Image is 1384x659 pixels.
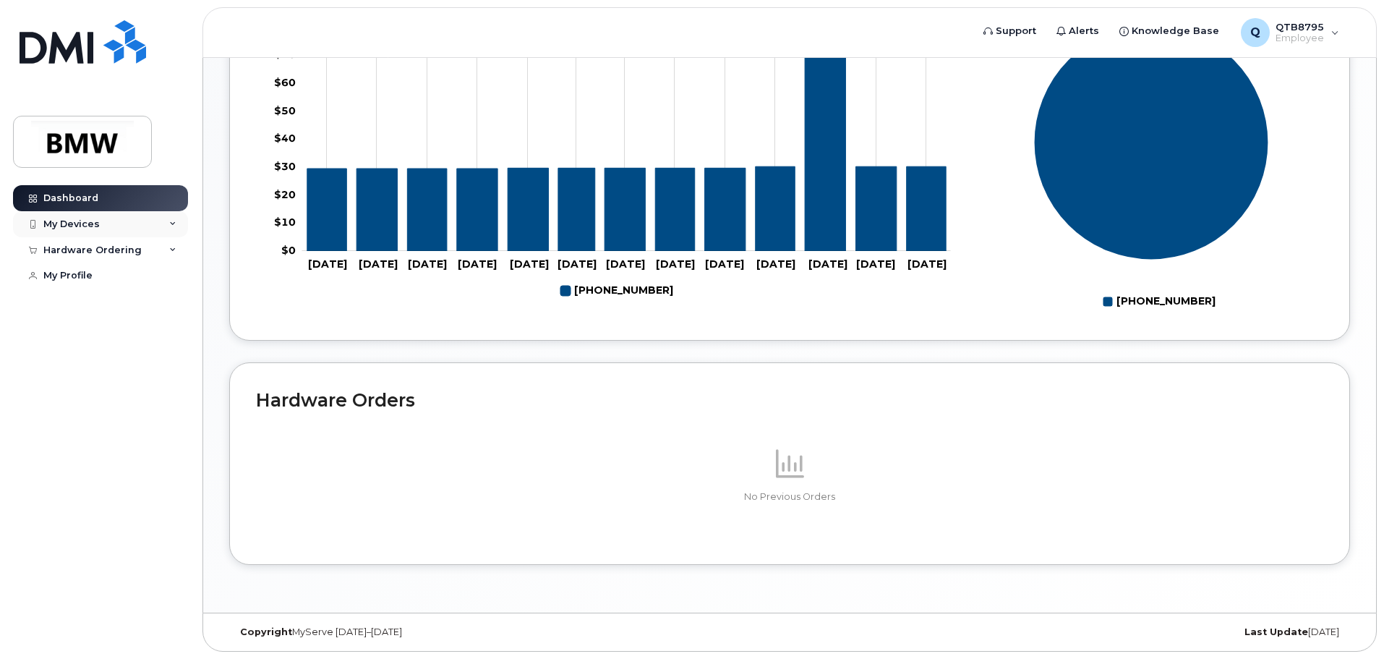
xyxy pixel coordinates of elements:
span: QTB8795 [1276,21,1324,33]
tspan: $60 [274,76,296,89]
tspan: [DATE] [408,258,447,271]
tspan: [DATE] [606,258,645,271]
tspan: [DATE] [656,258,695,271]
div: [DATE] [976,626,1350,638]
g: Legend [1103,289,1216,314]
tspan: $40 [274,132,296,145]
span: Alerts [1069,24,1099,38]
span: Q [1250,24,1260,41]
strong: Last Update [1244,626,1308,637]
g: 864-373-1399 [560,279,673,303]
tspan: $0 [281,244,296,257]
tspan: [DATE] [907,258,947,271]
tspan: [DATE] [510,258,549,271]
tspan: [DATE] [808,258,847,271]
tspan: $50 [274,103,296,116]
div: QTB8795 [1231,18,1349,47]
tspan: [DATE] [856,258,895,271]
a: Knowledge Base [1109,17,1229,46]
a: Alerts [1046,17,1109,46]
tspan: [DATE] [756,258,795,271]
span: Employee [1276,33,1324,44]
tspan: [DATE] [308,258,347,271]
tspan: $70 [274,48,296,61]
span: Knowledge Base [1132,24,1219,38]
g: Chart [1034,25,1269,313]
g: Series [1034,25,1269,260]
span: Support [996,24,1036,38]
h2: Hardware Orders [256,389,1323,411]
div: MyServe [DATE]–[DATE] [229,626,603,638]
tspan: [DATE] [359,258,398,271]
g: Legend [560,279,673,303]
a: Support [973,17,1046,46]
tspan: [DATE] [705,258,744,271]
tspan: [DATE] [558,258,597,271]
tspan: [DATE] [458,258,497,271]
strong: Copyright [240,626,292,637]
iframe: Messenger Launcher [1321,596,1373,648]
tspan: $30 [274,160,296,173]
p: No Previous Orders [256,490,1323,503]
tspan: $20 [274,187,296,200]
tspan: $10 [274,216,296,229]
